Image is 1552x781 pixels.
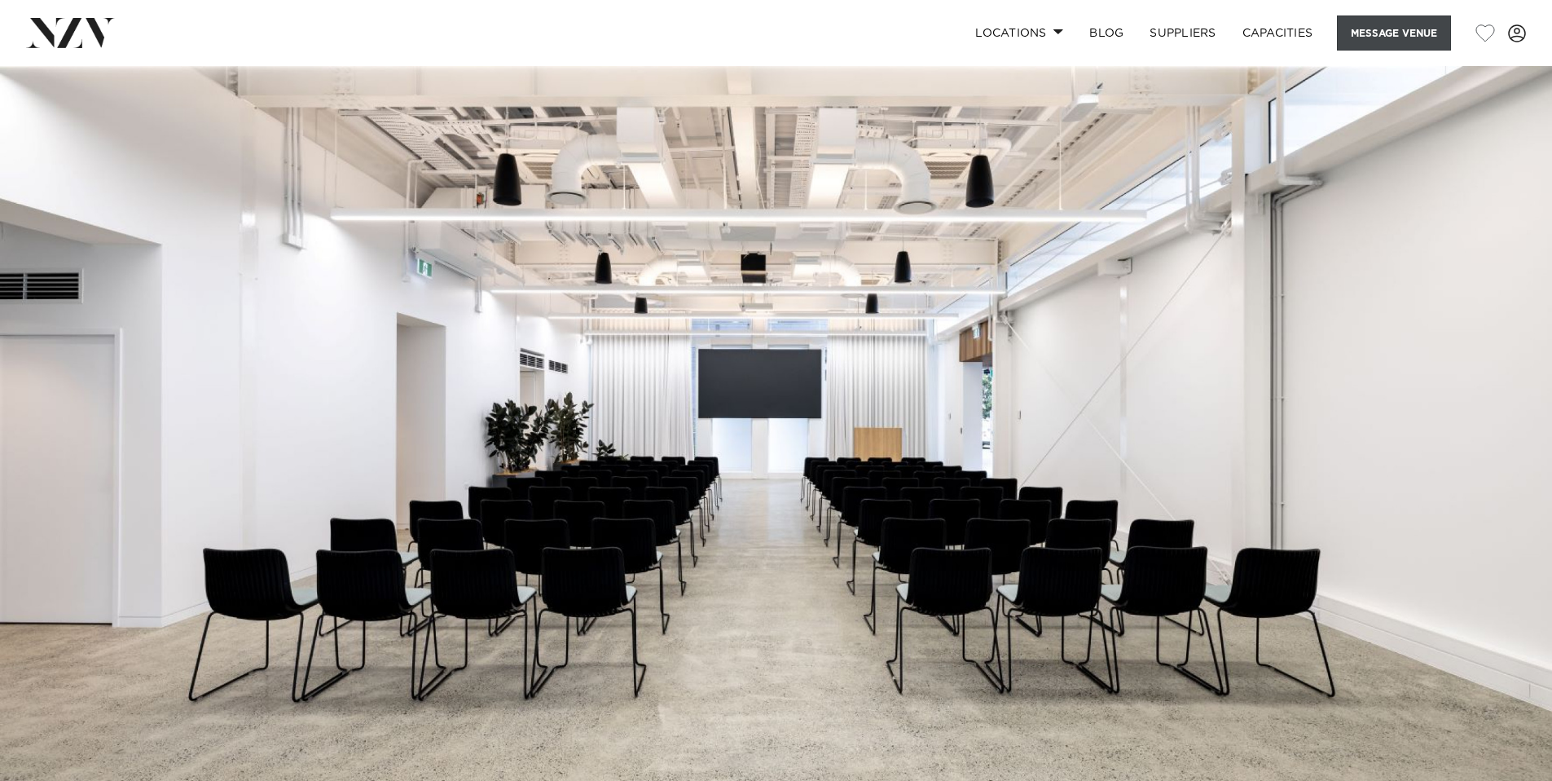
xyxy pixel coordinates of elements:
img: nzv-logo.png [26,18,115,47]
a: SUPPLIERS [1137,15,1229,51]
button: Message Venue [1337,15,1451,51]
a: Capacities [1229,15,1326,51]
a: Locations [962,15,1076,51]
a: BLOG [1076,15,1137,51]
